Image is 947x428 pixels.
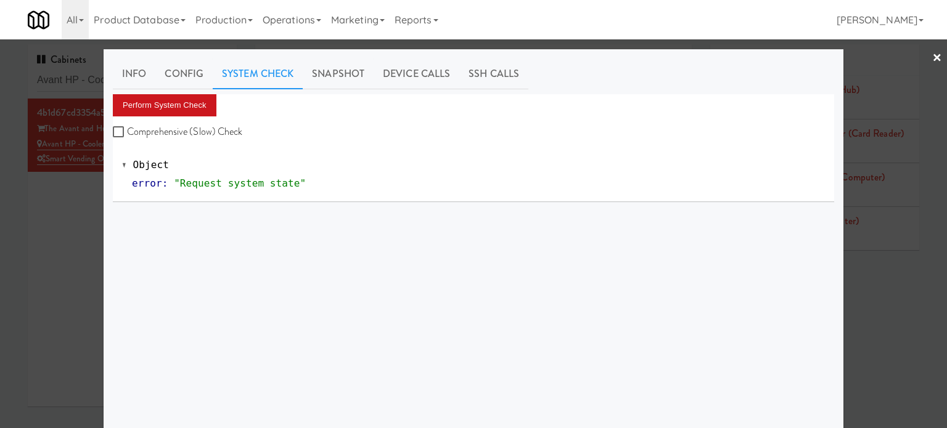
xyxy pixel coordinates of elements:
span: : [162,177,168,189]
a: Info [113,59,155,89]
a: × [932,39,942,78]
a: System Check [213,59,303,89]
input: Comprehensive (Slow) Check [113,127,127,137]
a: Device Calls [374,59,459,89]
a: SSH Calls [459,59,528,89]
span: "Request system state" [174,177,306,189]
a: Config [155,59,213,89]
button: Perform System Check [113,94,216,116]
span: error [132,177,162,189]
img: Micromart [28,9,49,31]
label: Comprehensive (Slow) Check [113,123,243,141]
a: Snapshot [303,59,374,89]
span: Object [133,159,169,171]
